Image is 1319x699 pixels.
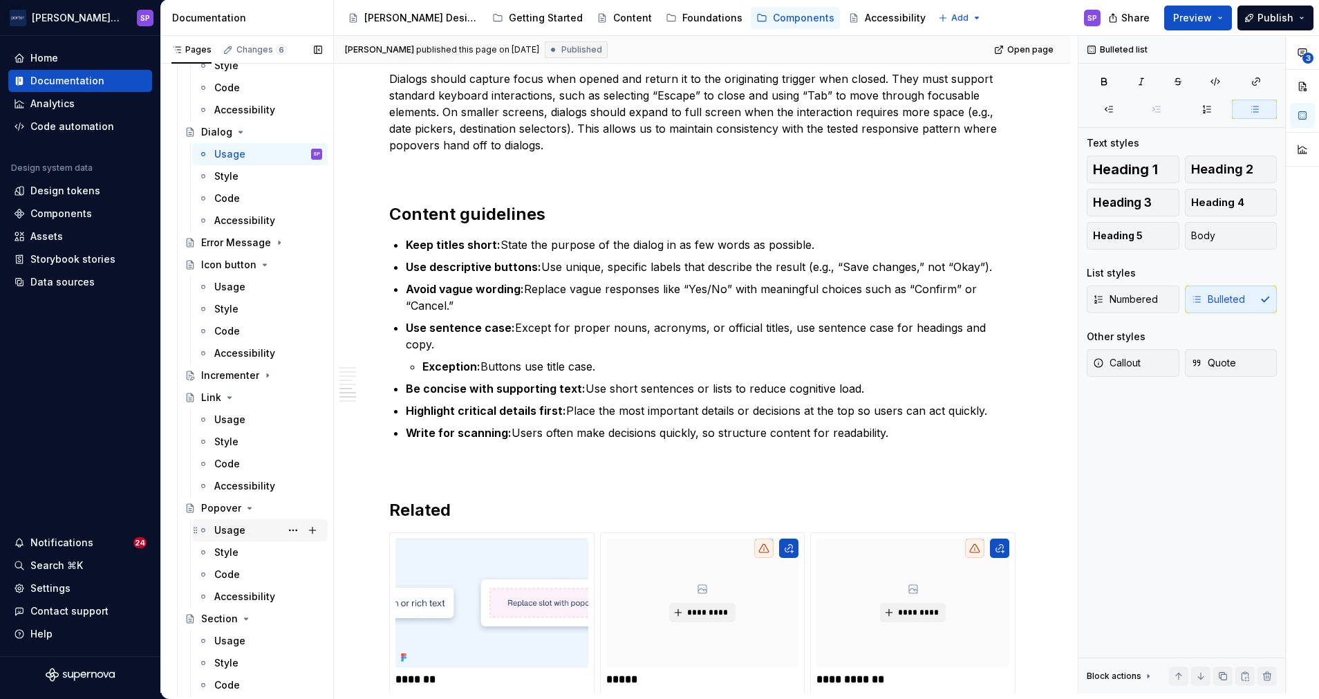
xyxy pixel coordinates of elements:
[1101,6,1159,30] button: Share
[192,165,328,187] a: Style
[11,162,93,174] div: Design system data
[1185,349,1278,377] button: Quote
[1007,44,1054,55] span: Open page
[214,169,238,183] div: Style
[406,282,524,296] strong: Avoid vague wording:
[1185,222,1278,250] button: Body
[30,604,109,618] div: Contact support
[1087,12,1097,24] div: SP
[1087,189,1179,216] button: Heading 3
[192,431,328,453] a: Style
[192,143,328,165] a: UsageSP
[1173,11,1212,25] span: Preview
[1087,667,1154,686] div: Block actions
[342,4,931,32] div: Page tree
[30,230,63,243] div: Assets
[406,281,1016,314] p: Replace vague responses like “Yes/No” with meaningful choices such as “Confirm” or “Cancel.”
[214,81,240,95] div: Code
[406,404,566,418] strong: Highlight critical details first:
[3,3,158,32] button: [PERSON_NAME] AirlinesSP
[406,402,1016,419] p: Place the most important details or decisions at the top so users can act quickly.
[751,7,840,29] a: Components
[140,12,150,24] div: SP
[8,577,152,599] a: Settings
[179,608,328,630] a: Section
[10,10,26,26] img: f0306bc8-3074-41fb-b11c-7d2e8671d5eb.png
[406,319,1016,353] p: Except for proper nouns, acronyms, or official titles, use sentence case for headings and copy.
[46,668,115,682] svg: Supernova Logo
[30,275,95,289] div: Data sources
[214,214,275,227] div: Accessibility
[30,559,83,572] div: Search ⌘K
[487,7,588,29] a: Getting Started
[389,203,1016,225] h2: Content guidelines
[613,11,652,25] div: Content
[192,519,328,541] a: Usage
[1093,356,1141,370] span: Callout
[406,425,1016,441] p: Users often make decisions quickly, so structure content for readability.
[8,225,152,248] a: Assets
[406,321,515,335] strong: Use sentence case:
[214,546,238,559] div: Style
[192,320,328,342] a: Code
[192,55,328,77] a: Style
[192,630,328,652] a: Usage
[1087,349,1179,377] button: Callout
[1087,136,1139,150] div: Text styles
[201,501,241,515] div: Popover
[406,260,541,274] strong: Use descriptive buttons:
[192,77,328,99] a: Code
[8,93,152,115] a: Analytics
[201,125,232,139] div: Dialog
[192,541,328,563] a: Style
[591,7,657,29] a: Content
[8,70,152,92] a: Documentation
[214,678,240,692] div: Code
[1087,156,1179,183] button: Heading 1
[192,276,328,298] a: Usage
[773,11,834,25] div: Components
[201,391,221,404] div: Link
[30,74,104,88] div: Documentation
[214,346,275,360] div: Accessibility
[682,11,742,25] div: Foundations
[1302,53,1313,64] span: 3
[1093,292,1158,306] span: Numbered
[1093,162,1158,176] span: Heading 1
[406,236,1016,253] p: State the purpose of the dialog in as few words as possible.
[214,324,240,338] div: Code
[406,382,586,395] strong: Be concise with supporting text:
[214,634,245,648] div: Usage
[214,59,238,73] div: Style
[214,147,245,161] div: Usage
[1121,11,1150,25] span: Share
[179,254,328,276] a: Icon button
[1087,266,1136,280] div: List styles
[30,252,115,266] div: Storybook stories
[1087,286,1179,313] button: Numbered
[389,71,1016,153] p: Dialogs should capture focus when opened and return it to the originating trigger when closed. Th...
[416,44,539,55] div: published this page on [DATE]
[660,7,748,29] a: Foundations
[8,600,152,622] button: Contact support
[30,97,75,111] div: Analytics
[201,236,271,250] div: Error Message
[172,11,328,25] div: Documentation
[214,192,240,205] div: Code
[192,475,328,497] a: Accessibility
[192,453,328,475] a: Code
[214,656,238,670] div: Style
[1237,6,1313,30] button: Publish
[192,409,328,431] a: Usage
[8,203,152,225] a: Components
[8,532,152,554] button: Notifications24
[214,590,275,604] div: Accessibility
[192,586,328,608] a: Accessibility
[8,47,152,69] a: Home
[214,568,240,581] div: Code
[1093,229,1143,243] span: Heading 5
[8,623,152,645] button: Help
[406,238,501,252] strong: Keep titles short:
[1185,189,1278,216] button: Heading 4
[30,184,100,198] div: Design tokens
